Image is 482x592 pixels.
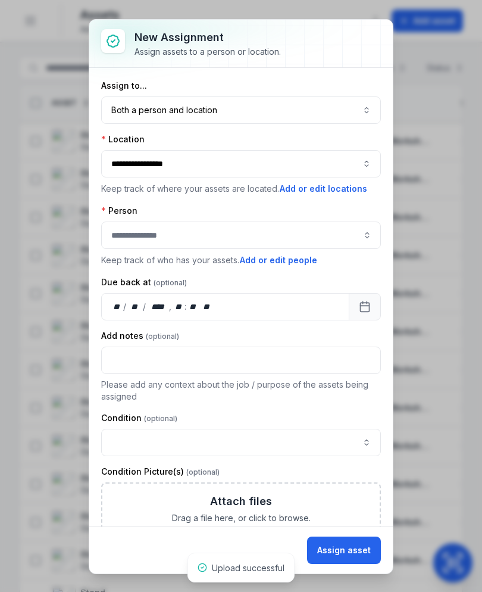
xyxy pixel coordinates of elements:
[101,466,220,478] label: Condition Picture(s)
[279,182,368,195] button: Add or edit locations
[123,301,127,313] div: /
[101,254,381,267] p: Keep track of who has your assets.
[101,379,381,403] p: Please add any context about the job / purpose of the assets being assigned
[101,133,145,145] label: Location
[169,301,173,313] div: ,
[239,254,318,267] button: Add or edit people
[101,276,187,288] label: Due back at
[134,46,281,58] div: Assign assets to a person or location.
[172,512,311,524] span: Drag a file here, or click to browse.
[101,96,381,124] button: Both a person and location
[127,301,143,313] div: month,
[101,182,381,195] p: Keep track of where your assets are located.
[101,205,137,217] label: Person
[101,80,147,92] label: Assign to...
[101,330,179,342] label: Add notes
[111,301,123,313] div: day,
[101,222,381,249] input: assignment-add:person-label
[184,301,187,313] div: :
[307,537,381,564] button: Assign asset
[101,412,177,424] label: Condition
[187,301,199,313] div: minute,
[173,301,184,313] div: hour,
[201,301,214,313] div: am/pm,
[212,563,284,573] span: Upload successful
[210,493,272,510] h3: Attach files
[349,293,381,320] button: Calendar
[143,301,147,313] div: /
[147,301,169,313] div: year,
[134,29,281,46] h3: New assignment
